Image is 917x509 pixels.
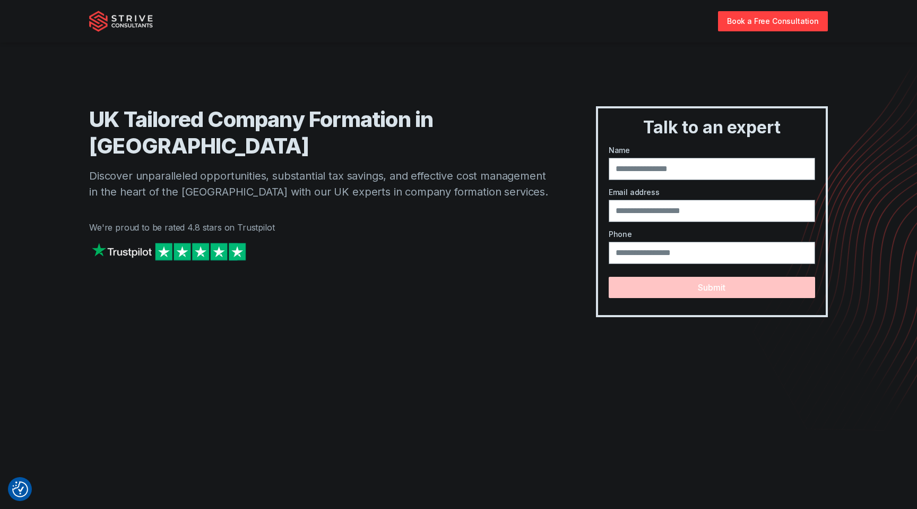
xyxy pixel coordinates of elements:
[89,106,553,159] h1: UK Tailored Company Formation in [GEOGRAPHIC_DATA]
[12,481,28,497] img: Revisit consent button
[609,186,815,198] label: Email address
[89,168,553,200] p: Discover unparalleled opportunities, substantial tax savings, and effective cost management in th...
[89,11,153,32] img: Strive Consultants
[12,481,28,497] button: Consent Preferences
[609,277,815,298] button: Submit
[609,228,815,240] label: Phone
[89,240,248,263] img: Strive on Trustpilot
[718,11,828,31] a: Book a Free Consultation
[89,221,553,234] p: We're proud to be rated 4.8 stars on Trustpilot
[609,145,815,156] label: Name
[602,117,821,138] h3: Talk to an expert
